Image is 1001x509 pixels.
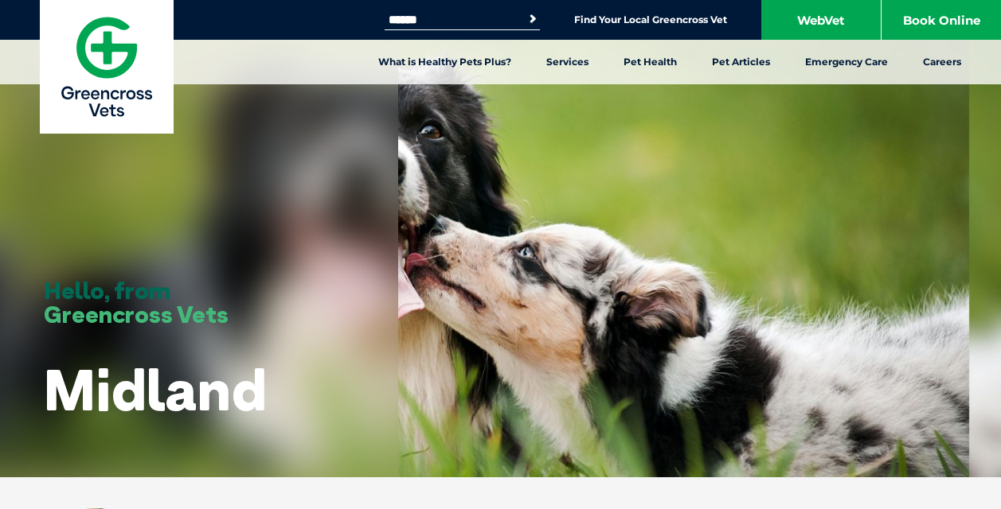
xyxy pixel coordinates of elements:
a: Find Your Local Greencross Vet [574,14,727,26]
a: What is Healthy Pets Plus? [361,40,529,84]
a: Pet Health [606,40,694,84]
h1: Midland [44,358,267,421]
a: Services [529,40,606,84]
button: Search [525,11,541,27]
a: Pet Articles [694,40,788,84]
a: Emergency Care [788,40,905,84]
span: Hello, from [44,275,170,305]
span: Greencross Vets [44,299,229,329]
a: Careers [905,40,979,84]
